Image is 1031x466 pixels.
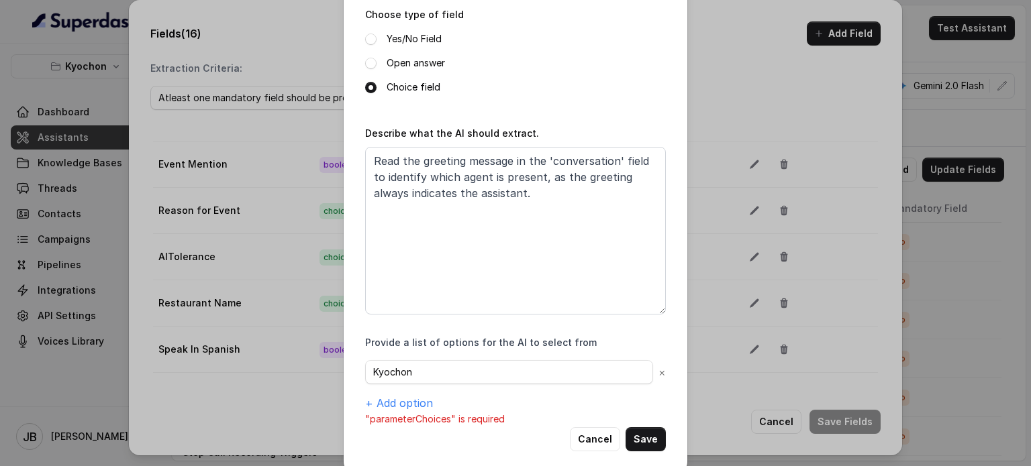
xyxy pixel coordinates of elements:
[387,79,440,95] label: Choice field
[387,55,445,71] label: Open answer
[365,147,666,314] textarea: Read the greeting message in the 'conversation' field to identify which agent is present, as the ...
[365,411,666,427] p: "parameterChoices" is required
[626,427,666,451] button: Save
[365,395,433,411] button: + Add option
[365,9,464,20] label: Choose type of field
[365,127,539,139] label: Describe what the AI should extract.
[387,31,442,47] label: Yes/No Field
[570,427,620,451] button: Cancel
[365,360,653,384] input: Option 1
[658,364,666,380] button: ×
[365,336,597,349] label: Provide a list of options for the AI to select from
